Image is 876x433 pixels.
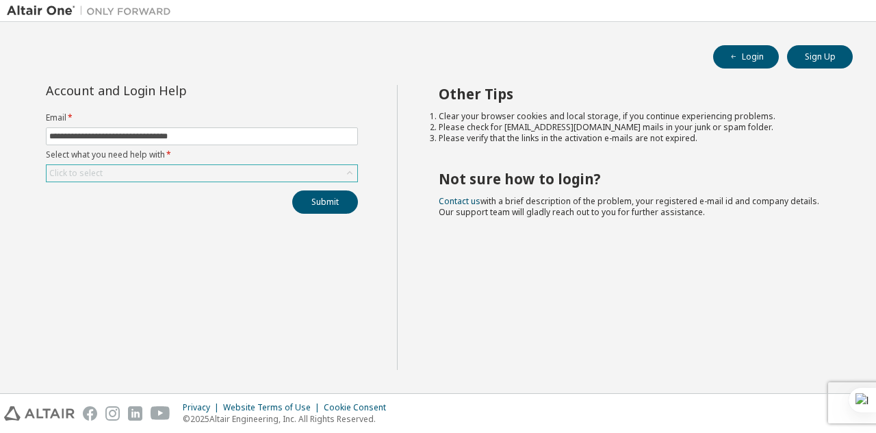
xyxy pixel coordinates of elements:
img: instagram.svg [105,406,120,421]
h2: Not sure how to login? [439,170,829,188]
button: Sign Up [787,45,853,69]
button: Submit [292,190,358,214]
div: Cookie Consent [324,402,394,413]
div: Privacy [183,402,223,413]
button: Login [713,45,779,69]
label: Select what you need help with [46,149,358,160]
div: Account and Login Help [46,85,296,96]
li: Please verify that the links in the activation e-mails are not expired. [439,133,829,144]
h2: Other Tips [439,85,829,103]
img: facebook.svg [83,406,97,421]
li: Clear your browser cookies and local storage, if you continue experiencing problems. [439,111,829,122]
img: Altair One [7,4,178,18]
label: Email [46,112,358,123]
img: linkedin.svg [128,406,142,421]
div: Click to select [47,165,357,182]
p: © 2025 Altair Engineering, Inc. All Rights Reserved. [183,413,394,425]
li: Please check for [EMAIL_ADDRESS][DOMAIN_NAME] mails in your junk or spam folder. [439,122,829,133]
span: with a brief description of the problem, your registered e-mail id and company details. Our suppo... [439,195,819,218]
img: youtube.svg [151,406,170,421]
img: altair_logo.svg [4,406,75,421]
div: Website Terms of Use [223,402,324,413]
a: Contact us [439,195,480,207]
div: Click to select [49,168,103,179]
